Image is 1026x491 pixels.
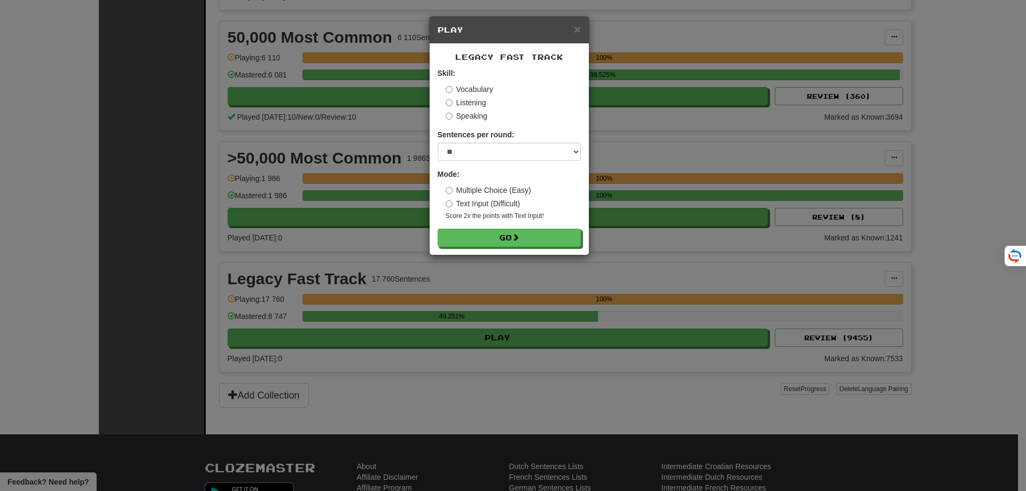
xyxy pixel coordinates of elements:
[446,86,453,93] input: Vocabulary
[438,229,581,247] button: Go
[446,99,453,106] input: Listening
[438,69,455,77] strong: Skill:
[446,200,453,207] input: Text Input (Difficult)
[438,25,581,35] h5: Play
[446,185,531,196] label: Multiple Choice (Easy)
[574,23,580,35] span: ×
[455,52,563,61] span: Legacy Fast Track
[446,198,520,209] label: Text Input (Difficult)
[438,170,460,178] strong: Mode:
[446,97,486,108] label: Listening
[446,187,453,194] input: Multiple Choice (Easy)
[446,212,581,221] small: Score 2x the points with Text Input !
[446,84,493,95] label: Vocabulary
[446,111,487,121] label: Speaking
[438,129,515,140] label: Sentences per round:
[446,113,453,120] input: Speaking
[574,24,580,35] button: Close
